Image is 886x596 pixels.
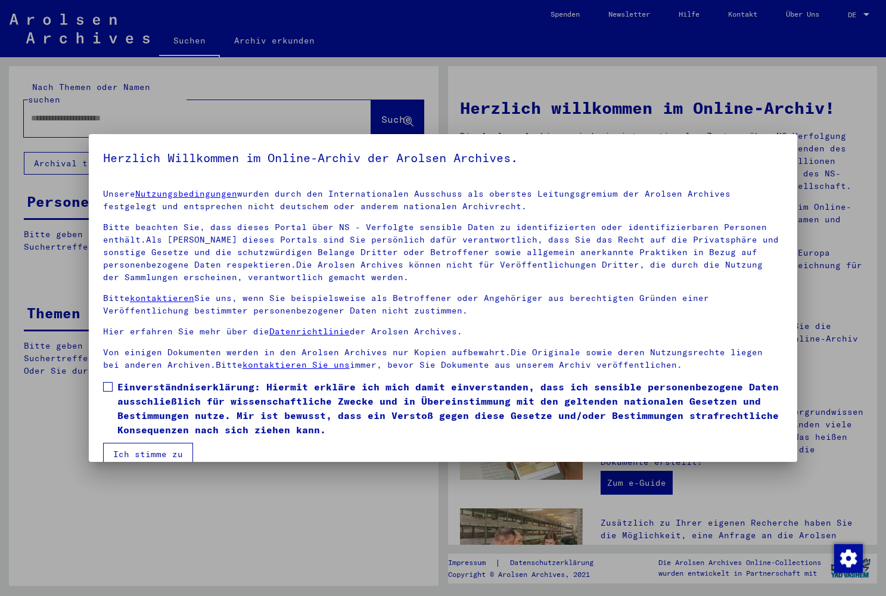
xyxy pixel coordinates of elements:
span: Einverständniserklärung: Hiermit erkläre ich mich damit einverstanden, dass ich sensible personen... [117,380,784,437]
p: Unsere wurden durch den Internationalen Ausschuss als oberstes Leitungsgremium der Arolsen Archiv... [103,188,784,213]
p: Von einigen Dokumenten werden in den Arolsen Archives nur Kopien aufbewahrt.Die Originale sowie d... [103,346,784,371]
img: Zustimmung ändern [834,544,863,573]
p: Bitte Sie uns, wenn Sie beispielsweise als Betroffener oder Angehöriger aus berechtigten Gründen ... [103,292,784,317]
button: Ich stimme zu [103,443,193,465]
p: Hier erfahren Sie mehr über die der Arolsen Archives. [103,325,784,338]
p: Bitte beachten Sie, dass dieses Portal über NS - Verfolgte sensible Daten zu identifizierten oder... [103,221,784,284]
h5: Herzlich Willkommen im Online-Archiv der Arolsen Archives. [103,148,784,167]
a: Nutzungsbedingungen [135,188,237,199]
div: Zustimmung ändern [834,544,862,572]
a: kontaktieren [130,293,194,303]
a: kontaktieren Sie uns [243,359,350,370]
a: Datenrichtlinie [269,326,350,337]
